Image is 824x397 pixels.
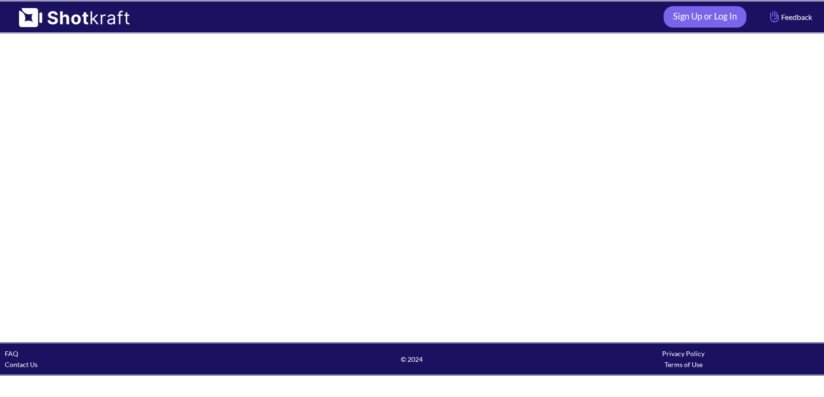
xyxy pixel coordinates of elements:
[548,348,819,359] div: Privacy Policy
[664,6,746,28] a: Sign Up or Log In
[276,354,547,365] span: © 2024
[548,359,819,370] div: Terms of Use
[768,11,812,22] span: Feedback
[768,9,781,25] img: Hand Icon
[722,376,819,397] iframe: chat widget
[5,349,18,358] a: FAQ
[5,360,38,368] a: Contact Us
